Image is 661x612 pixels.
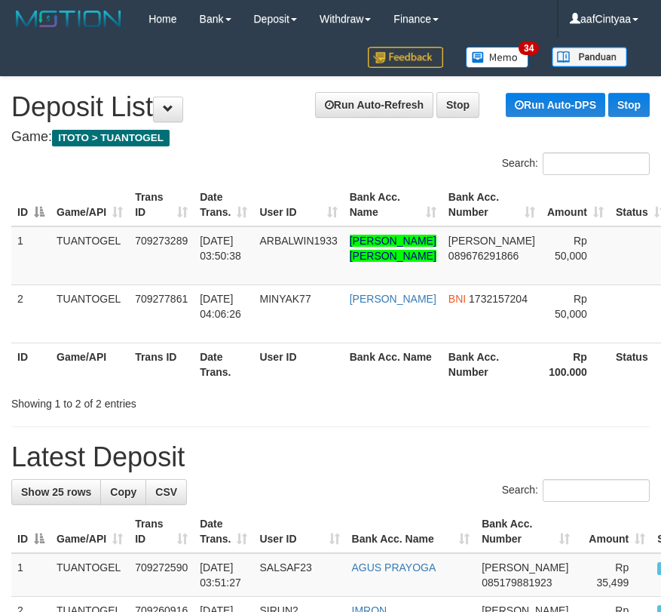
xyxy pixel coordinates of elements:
span: Copy 1732157204 to clipboard [469,293,528,305]
span: Copy 089676291866 to clipboard [448,250,519,262]
a: [PERSON_NAME] [PERSON_NAME] [350,235,436,262]
span: Copy 085179881923 to clipboard [482,577,552,589]
th: Date Trans. [194,343,253,386]
a: AGUS PRAYOGA [352,561,436,574]
span: [DATE] 04:06:26 [200,293,241,320]
span: Show 25 rows [21,486,91,498]
th: Date Trans.: activate to sort column ascending [194,183,253,226]
th: Bank Acc. Name: activate to sort column ascending [346,510,476,553]
a: 34 [454,38,540,76]
a: Copy [100,479,146,505]
th: Amount: activate to sort column ascending [576,510,651,553]
td: 2 [11,284,50,343]
th: ID: activate to sort column descending [11,510,50,553]
a: [PERSON_NAME] [350,293,436,305]
td: [DATE] 03:51:27 [194,553,253,597]
th: User ID: activate to sort column ascending [253,510,345,553]
input: Search: [543,152,650,175]
th: Game/API: activate to sort column ascending [50,510,129,553]
img: Feedback.jpg [368,47,443,68]
th: Bank Acc. Number: activate to sort column ascending [442,183,541,226]
span: Copy [110,486,136,498]
th: Bank Acc. Name: activate to sort column ascending [344,183,442,226]
td: 1 [11,226,50,285]
span: Rp 50,000 [555,293,587,320]
th: Bank Acc. Number [442,343,541,386]
td: 709272590 [129,553,194,597]
th: ID [11,343,50,386]
a: Run Auto-Refresh [315,92,433,118]
th: ID: activate to sort column descending [11,183,50,226]
td: SALSAF23 [253,553,345,597]
span: BNI [448,293,466,305]
div: Showing 1 to 2 of 2 entries [11,390,264,411]
h4: Game: [11,130,650,145]
span: 709273289 [135,235,188,247]
th: Bank Acc. Name [344,343,442,386]
td: Rp 35,499 [576,553,651,597]
th: Game/API: activate to sort column ascending [50,183,129,226]
th: Rp 100.000 [541,343,610,386]
span: MINYAK77 [259,293,311,305]
span: CSV [155,486,177,498]
a: Stop [608,93,650,117]
th: Amount: activate to sort column ascending [541,183,610,226]
th: User ID [253,343,343,386]
span: ITOTO > TUANTOGEL [52,130,170,146]
td: TUANTOGEL [50,553,129,597]
a: Stop [436,92,479,118]
th: Game/API [50,343,129,386]
span: 709277861 [135,293,188,305]
img: Button%20Memo.svg [466,47,529,68]
th: Trans ID [129,343,194,386]
td: TUANTOGEL [50,226,129,285]
td: TUANTOGEL [50,284,129,343]
img: panduan.png [552,47,627,67]
span: [DATE] 03:50:38 [200,235,241,262]
h1: Latest Deposit [11,442,650,472]
th: Date Trans.: activate to sort column ascending [194,510,253,553]
span: [PERSON_NAME] [448,235,535,247]
input: Search: [543,479,650,502]
a: Run Auto-DPS [506,93,605,117]
th: Bank Acc. Number: activate to sort column ascending [476,510,576,553]
th: Trans ID: activate to sort column ascending [129,510,194,553]
a: CSV [145,479,187,505]
span: ARBALWIN1933 [259,235,337,247]
label: Search: [502,479,650,502]
img: MOTION_logo.png [11,8,126,30]
th: User ID: activate to sort column ascending [253,183,343,226]
h1: Deposit List [11,92,650,122]
label: Search: [502,152,650,175]
th: Trans ID: activate to sort column ascending [129,183,194,226]
td: 1 [11,553,50,597]
span: [PERSON_NAME] [482,561,568,574]
span: Rp 50,000 [555,235,587,262]
a: Show 25 rows [11,479,101,505]
span: 34 [519,42,539,55]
